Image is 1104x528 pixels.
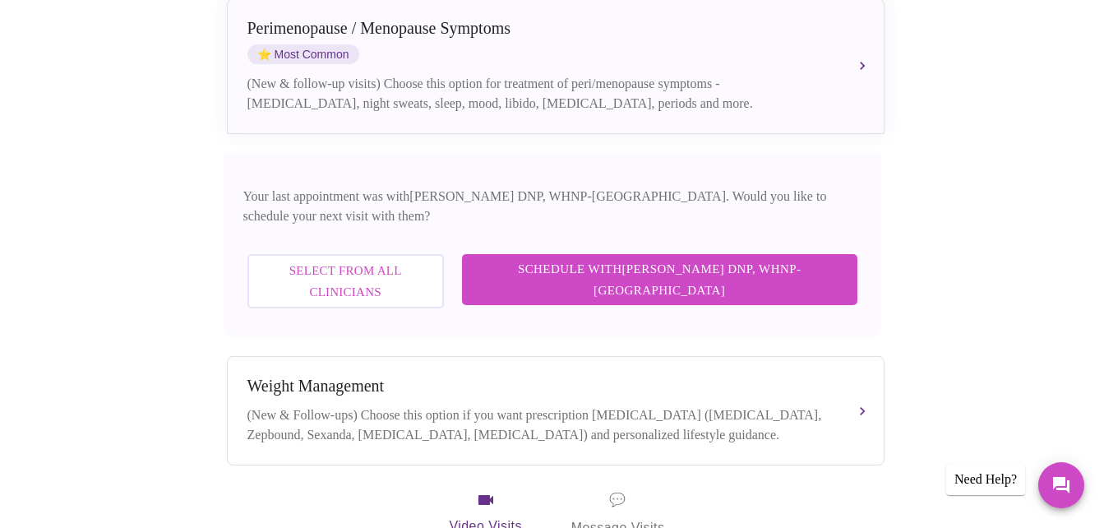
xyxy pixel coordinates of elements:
button: Weight Management(New & Follow-ups) Choose this option if you want prescription [MEDICAL_DATA] ([... [227,356,885,465]
div: Need Help? [946,464,1025,495]
span: Most Common [247,44,359,64]
span: message [609,489,626,512]
span: Schedule with [PERSON_NAME] DNP, WHNP-[GEOGRAPHIC_DATA] [478,258,841,302]
div: (New & follow-up visits) Choose this option for treatment of peri/menopause symptoms - [MEDICAL_D... [247,74,831,113]
span: Select from All Clinicians [266,260,426,303]
div: Perimenopause / Menopause Symptoms [247,19,831,38]
div: (New & Follow-ups) Choose this option if you want prescription [MEDICAL_DATA] ([MEDICAL_DATA], Ze... [247,405,831,445]
span: star [257,48,271,61]
div: Weight Management [247,377,831,396]
button: Messages [1038,462,1084,508]
button: Select from All Clinicians [247,254,444,309]
button: Schedule with[PERSON_NAME] DNP, WHNP-[GEOGRAPHIC_DATA] [462,254,857,306]
p: Your last appointment was with [PERSON_NAME] DNP, WHNP-[GEOGRAPHIC_DATA] . Would you like to sche... [243,187,861,226]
